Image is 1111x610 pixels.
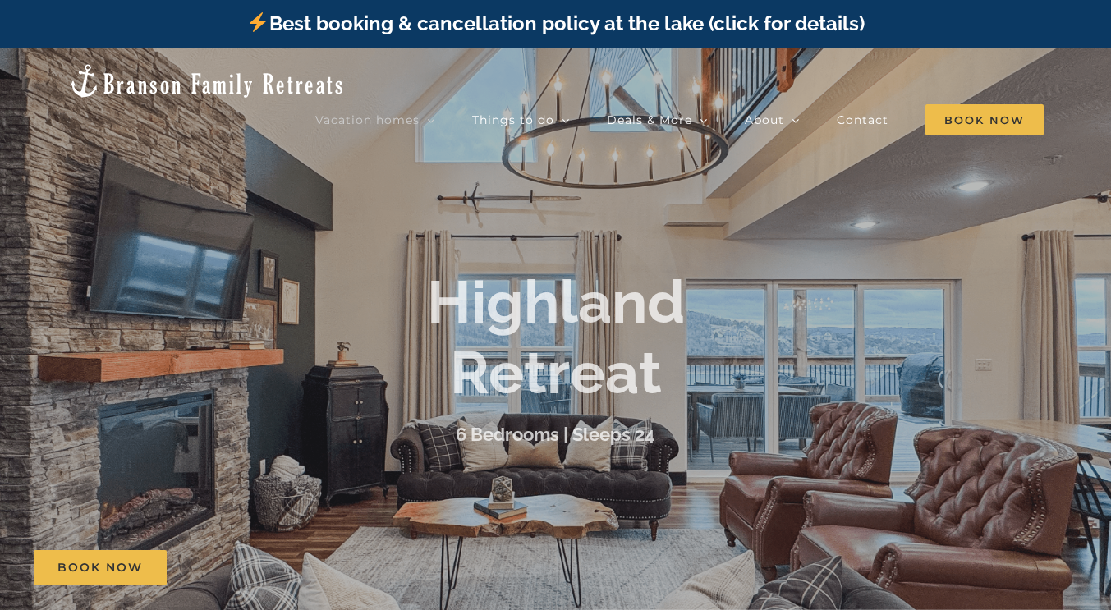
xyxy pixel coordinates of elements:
a: Contact [837,103,888,136]
img: Branson Family Retreats Logo [67,62,346,99]
a: Vacation homes [315,103,435,136]
b: Highland Retreat [427,267,685,407]
a: About [745,103,800,136]
a: Book Now [34,550,167,585]
span: Book Now [925,104,1044,135]
a: Things to do [472,103,570,136]
span: Deals & More [607,114,692,126]
a: Best booking & cancellation policy at the lake (click for details) [246,11,864,35]
span: About [745,114,784,126]
nav: Main Menu [315,103,1044,136]
span: Contact [837,114,888,126]
span: Book Now [57,561,143,575]
a: Deals & More [607,103,708,136]
img: ⚡️ [248,12,268,32]
h3: 6 Bedrooms | Sleeps 24 [456,424,655,445]
span: Vacation homes [315,114,420,126]
span: Things to do [472,114,554,126]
